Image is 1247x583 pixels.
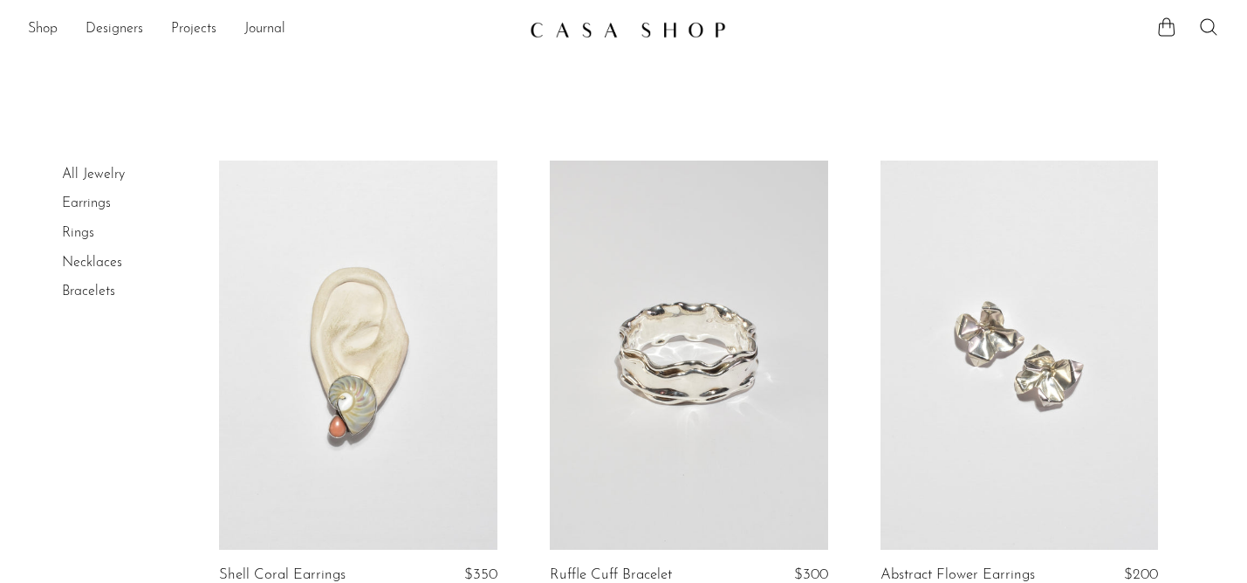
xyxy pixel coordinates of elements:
[794,567,828,582] span: $300
[62,196,111,210] a: Earrings
[171,18,216,41] a: Projects
[880,567,1035,583] a: Abstract Flower Earrings
[28,15,516,45] ul: NEW HEADER MENU
[1124,567,1158,582] span: $200
[464,567,497,582] span: $350
[244,18,285,41] a: Journal
[62,256,122,270] a: Necklaces
[62,226,94,240] a: Rings
[86,18,143,41] a: Designers
[62,168,125,182] a: All Jewelry
[219,567,346,583] a: Shell Coral Earrings
[28,15,516,45] nav: Desktop navigation
[550,567,672,583] a: Ruffle Cuff Bracelet
[28,18,58,41] a: Shop
[62,285,115,298] a: Bracelets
